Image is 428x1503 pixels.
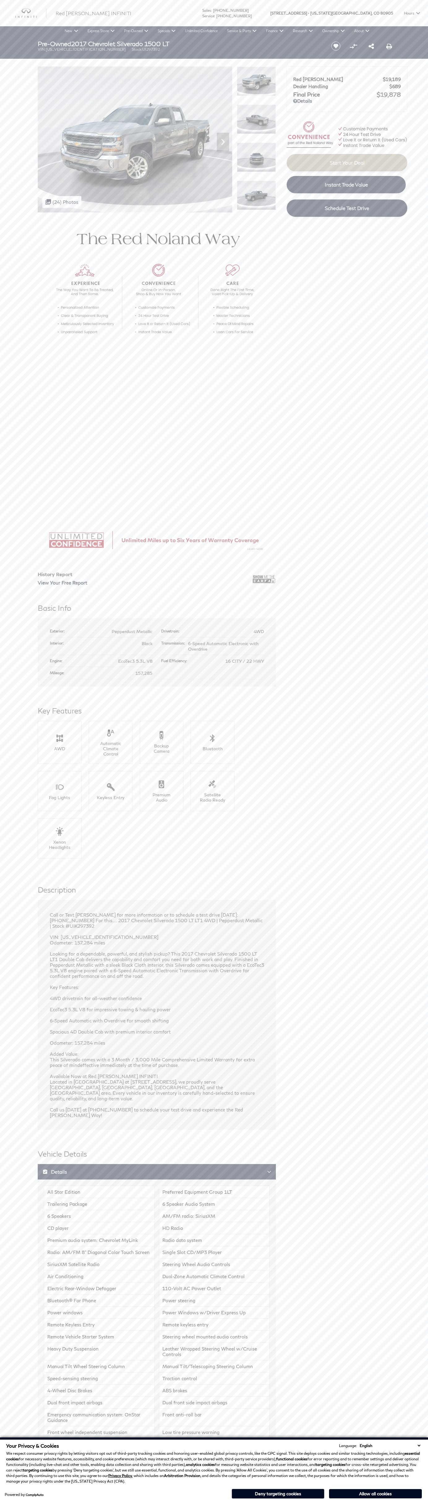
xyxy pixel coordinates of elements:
[225,658,264,664] span: 16 CITY / 22 HWY
[50,628,68,634] div: Exterior:
[142,47,160,52] span: UI297392
[159,1372,270,1385] li: Traction control
[293,76,383,82] span: Red [PERSON_NAME]
[276,1457,307,1461] strong: functional cookies
[159,1409,270,1426] li: Front anti-roll bar
[60,26,374,36] nav: Main Navigation
[159,1210,270,1222] li: AM/FM radio: SiriusXM
[38,602,276,614] h2: Basic Info
[377,91,401,98] span: $19,878
[159,1258,270,1270] li: Steering Wheel Audio Controls
[44,1198,155,1210] li: Trailering Package
[386,42,392,50] a: Print this Pre-Owned 2017 Chevrolet Silverado 1500 LT
[330,160,365,165] span: Start Your Deal
[329,41,343,51] button: Save vehicle
[45,746,74,751] div: AWD
[60,26,83,36] a: New
[132,47,142,52] span: Stock:
[159,1331,270,1343] li: Steering wheel mounted audio controls
[5,1493,44,1497] div: Powered by
[214,14,215,18] span: :
[188,641,259,652] span: 6-Speed Automatic Electronic with Overdrive
[112,629,152,634] span: Pepperdust Metallic
[96,741,125,756] div: Automatic Climate Control
[159,1198,270,1210] li: 6 Speaker Audio System
[135,670,152,676] span: 157,285
[186,1462,215,1467] strong: analytics cookies
[38,884,276,895] h2: Description
[325,205,369,211] span: Schedule Test Drive
[339,1444,357,1448] div: Language:
[38,527,276,553] img: Unlimited miles up to six years of warranty coverage.
[44,1210,155,1222] li: 6 Speakers
[329,1489,422,1498] button: Allow all cookies
[216,14,252,18] a: [PHONE_NUMBER]
[198,792,227,803] div: Satellite Radio Ready
[44,1331,155,1343] li: Remote Vehicle Starter System
[44,1409,155,1426] li: Emergency communication system: OnStar Guidance
[38,40,71,47] strong: Pre-Owned
[38,1148,276,1159] h2: Vehicle Details
[50,640,67,646] div: Interior:
[180,26,222,36] a: Unlimited Confidence
[15,8,46,18] img: INFINITI
[56,10,131,17] a: Red [PERSON_NAME] INFINITI
[202,14,214,18] span: Service
[38,47,46,52] span: VIN:
[83,26,119,36] a: Express Store
[159,1270,270,1282] li: Dual-Zone Automatic Climate Control
[159,1426,270,1438] li: Low tire pressure warning
[159,1295,270,1307] li: Power steering
[287,199,407,217] a: Schedule Test Drive
[293,91,377,98] span: Final Price
[213,8,249,13] a: [PHONE_NUMBER]
[159,1307,270,1319] li: Power Windows w/Driver Express Up
[45,839,74,850] div: Xenon Headlights
[147,792,176,803] div: Premium Audio
[45,795,74,800] div: Fog Lights
[325,182,368,187] span: Instant Trade Value
[293,76,401,82] a: Red [PERSON_NAME] $19,189
[389,83,401,89] span: $689
[42,196,81,208] div: (24) Photos
[358,1443,422,1449] select: Language Select
[44,1246,155,1258] li: Radio: AM/FM 8" Diagonal Color Touch Screen
[383,76,401,82] span: $19,189
[56,10,131,16] span: Red [PERSON_NAME] INFINITI
[119,26,153,36] a: Pre-Owned
[44,1319,155,1331] li: Remote Keyless Entry
[44,1343,155,1360] li: Heavy Duty Suspension
[44,1307,155,1319] li: Power windows
[23,1468,53,1472] strong: targeting cookies
[38,66,232,212] img: Used 2017 Pepperdust Metallic Chevrolet LT image 1
[44,1282,155,1295] li: Electric Rear-Window Defogger
[46,47,126,52] span: [US_VEHICLE_IDENTIFICATION_NUMBER]
[38,40,321,47] h1: 2017 Chevrolet Silverado 1500 LT
[159,1222,270,1234] li: HD Radio
[217,133,229,151] div: Next
[26,1493,44,1497] a: ComplyAuto
[222,26,261,36] a: Service & Parts
[15,8,46,18] a: infiniti
[108,1473,132,1478] a: Privacy Policy
[44,1360,155,1372] li: Manual Tilt Wheel Steering Column
[211,8,212,13] span: :
[50,670,67,675] div: Mileage:
[159,1319,270,1331] li: Remote keyless entry
[38,572,87,577] h2: History Report
[159,1282,270,1295] li: 110-Volt AC Power Outlet
[237,105,276,134] img: Used 2017 Pepperdust Metallic Chevrolet LT image 2
[50,912,264,1118] div: Call or Text [PERSON_NAME] for more information or to schedule a test drive [DATE]: [PHONE_NUMBER...
[161,628,182,634] div: Drivetrain:
[237,143,276,172] img: Used 2017 Pepperdust Metallic Chevrolet LT image 3
[164,1473,200,1478] strong: Arbitration Provision
[159,1360,270,1372] li: Manual Tilt/Telescoping Steering Column
[44,1186,155,1198] li: All Star Edition
[316,1462,345,1467] strong: targeting cookies
[6,1443,59,1449] span: Your Privacy & Cookies
[44,1385,155,1397] li: 4-Wheel Disc Brakes
[147,743,176,754] div: Backup Camera
[44,1258,155,1270] li: SiriusXM Satellite Radio
[261,26,288,36] a: Finance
